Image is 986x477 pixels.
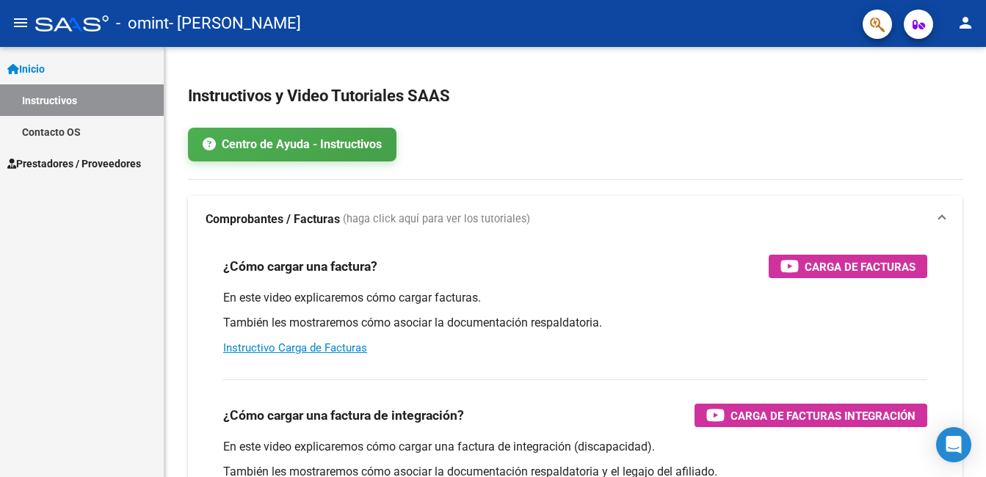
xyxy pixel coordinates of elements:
[343,211,530,227] span: (haga click aquí para ver los tutoriales)
[206,211,340,227] strong: Comprobantes / Facturas
[188,196,963,243] mat-expansion-panel-header: Comprobantes / Facturas (haga click aquí para ver los tutoriales)
[169,7,301,40] span: - [PERSON_NAME]
[188,82,963,110] h2: Instructivos y Video Tutoriales SAAS
[695,404,927,427] button: Carga de Facturas Integración
[223,405,464,426] h3: ¿Cómo cargar una factura de integración?
[7,156,141,172] span: Prestadores / Proveedores
[188,128,396,161] a: Centro de Ayuda - Instructivos
[12,14,29,32] mat-icon: menu
[223,341,367,354] a: Instructivo Carga de Facturas
[731,407,916,425] span: Carga de Facturas Integración
[957,14,974,32] mat-icon: person
[769,255,927,278] button: Carga de Facturas
[116,7,169,40] span: - omint
[7,61,45,77] span: Inicio
[223,439,927,455] p: En este video explicaremos cómo cargar una factura de integración (discapacidad).
[223,315,927,331] p: También les mostraremos cómo asociar la documentación respaldatoria.
[223,290,927,306] p: En este video explicaremos cómo cargar facturas.
[223,256,377,277] h3: ¿Cómo cargar una factura?
[805,258,916,276] span: Carga de Facturas
[936,427,971,462] div: Open Intercom Messenger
